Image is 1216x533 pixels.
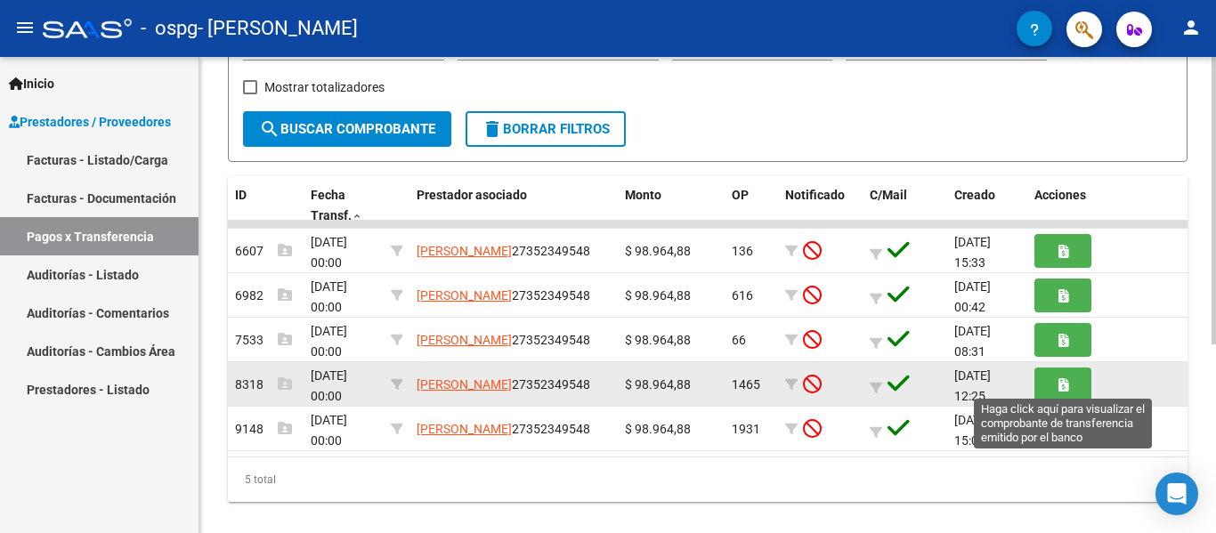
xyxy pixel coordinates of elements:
[870,188,907,202] span: C/Mail
[732,333,746,347] span: 66
[311,324,347,359] span: [DATE] 00:00
[235,288,292,303] span: 6982
[228,176,304,235] datatable-header-cell: ID
[9,74,54,93] span: Inicio
[235,244,292,258] span: 6607
[954,368,991,403] span: [DATE] 12:25
[1155,472,1198,515] div: Open Intercom Messenger
[947,176,1027,235] datatable-header-cell: Creado
[625,377,691,392] span: $ 98.964,88
[311,235,347,270] span: [DATE] 00:00
[785,188,845,202] span: Notificado
[235,188,247,202] span: ID
[417,333,590,347] span: 27352349548
[264,77,385,98] span: Mostrar totalizadores
[732,244,753,258] span: 136
[417,422,512,436] span: [PERSON_NAME]
[417,288,590,303] span: 27352349548
[417,333,512,347] span: [PERSON_NAME]
[732,288,753,303] span: 616
[482,118,503,140] mat-icon: delete
[625,333,691,347] span: $ 98.964,88
[482,121,610,137] span: Borrar Filtros
[625,422,691,436] span: $ 98.964,88
[1034,188,1086,202] span: Acciones
[732,377,760,392] span: 1465
[9,112,171,132] span: Prestadores / Proveedores
[198,9,358,48] span: - [PERSON_NAME]
[417,288,512,303] span: [PERSON_NAME]
[954,235,991,270] span: [DATE] 15:33
[954,324,991,359] span: [DATE] 08:31
[625,288,691,303] span: $ 98.964,88
[1027,176,1188,235] datatable-header-cell: Acciones
[863,176,947,235] datatable-header-cell: C/Mail
[409,176,618,235] datatable-header-cell: Prestador asociado
[311,413,347,448] span: [DATE] 00:00
[466,111,626,147] button: Borrar Filtros
[732,188,749,202] span: OP
[417,377,590,392] span: 27352349548
[417,422,590,436] span: 27352349548
[732,422,760,436] span: 1931
[618,176,725,235] datatable-header-cell: Monto
[954,279,991,314] span: [DATE] 00:42
[1180,17,1202,38] mat-icon: person
[417,244,512,258] span: [PERSON_NAME]
[625,244,691,258] span: $ 98.964,88
[417,188,527,202] span: Prestador asociado
[311,279,347,314] span: [DATE] 00:00
[235,333,292,347] span: 7533
[141,9,198,48] span: - ospg
[259,121,435,137] span: Buscar Comprobante
[14,17,36,38] mat-icon: menu
[228,457,1188,502] div: 5 total
[235,422,292,436] span: 9148
[235,377,292,392] span: 8318
[725,176,778,235] datatable-header-cell: OP
[417,377,512,392] span: [PERSON_NAME]
[954,413,991,448] span: [DATE] 15:03
[778,176,863,235] datatable-header-cell: Notificado
[311,188,352,222] span: Fecha Transf.
[417,244,590,258] span: 27352349548
[954,188,995,202] span: Creado
[259,118,280,140] mat-icon: search
[311,368,347,403] span: [DATE] 00:00
[243,111,451,147] button: Buscar Comprobante
[625,188,661,202] span: Monto
[304,176,384,235] datatable-header-cell: Fecha Transf.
